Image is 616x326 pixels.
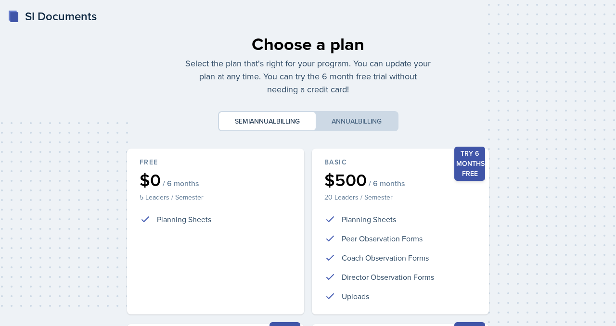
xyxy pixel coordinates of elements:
button: Annualbilling [316,112,398,130]
span: billing [358,116,382,126]
div: Choose a plan [185,31,431,57]
p: 5 Leaders / Semester [140,192,292,202]
div: $0 [140,171,292,188]
p: Select the plan that's right for your program. You can update your plan at any time. You can try ... [185,57,431,96]
p: Planning Sheets [157,213,211,225]
div: Try 6 months free [454,147,485,181]
p: Planning Sheets [342,213,396,225]
div: Free [140,157,292,167]
p: 20 Leaders / Semester [324,192,476,202]
p: Uploads [342,290,369,302]
span: / 6 months [163,178,199,188]
p: Coach Observation Forms [342,252,429,263]
a: SI Documents [8,8,97,25]
p: Peer Observation Forms [342,233,423,244]
button: Semiannualbilling [219,112,316,130]
span: / 6 months [369,178,405,188]
div: $500 [324,171,476,188]
p: Director Observation Forms [342,271,434,283]
span: billing [276,116,300,126]
div: Basic [324,157,476,167]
